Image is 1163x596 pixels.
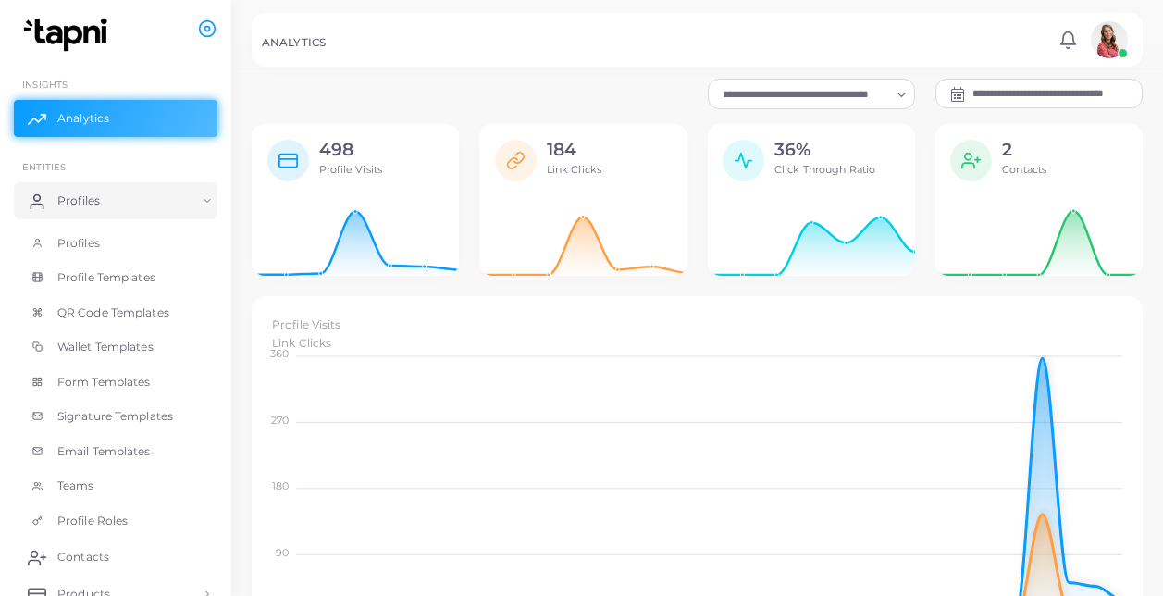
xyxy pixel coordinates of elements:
[14,182,217,219] a: Profiles
[14,399,217,434] a: Signature Templates
[14,539,217,576] a: Contacts
[14,468,217,503] a: Teams
[271,480,288,493] tspan: 180
[57,269,155,286] span: Profile Templates
[14,434,217,469] a: Email Templates
[1091,21,1128,58] img: avatar
[716,84,890,105] input: Search for option
[1002,140,1046,161] h2: 2
[774,163,875,176] span: Click Through Ratio
[14,260,217,295] a: Profile Templates
[708,79,915,108] div: Search for option
[319,140,383,161] h2: 498
[57,235,100,252] span: Profiles
[14,295,217,330] a: QR Code Templates
[57,513,128,529] span: Profile Roles
[14,100,217,137] a: Analytics
[57,374,151,391] span: Form Templates
[269,348,288,361] tspan: 360
[57,549,109,565] span: Contacts
[1085,21,1132,58] a: avatar
[319,163,383,176] span: Profile Visits
[14,503,217,539] a: Profile Roles
[14,365,217,400] a: Form Templates
[57,110,109,127] span: Analytics
[57,304,169,321] span: QR Code Templates
[57,192,100,209] span: Profiles
[22,161,66,172] span: ENTITIES
[14,226,217,261] a: Profiles
[547,163,601,176] span: Link Clicks
[57,478,94,494] span: Teams
[14,329,217,365] a: Wallet Templates
[17,18,119,52] img: logo
[22,79,68,90] span: INSIGHTS
[270,414,288,427] tspan: 270
[275,546,288,559] tspan: 90
[262,36,326,49] h5: ANALYTICS
[272,336,331,350] span: Link Clicks
[57,408,173,425] span: Signature Templates
[1002,163,1046,176] span: Contacts
[547,140,601,161] h2: 184
[774,140,875,161] h2: 36%
[272,317,341,331] span: Profile Visits
[57,443,151,460] span: Email Templates
[57,339,154,355] span: Wallet Templates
